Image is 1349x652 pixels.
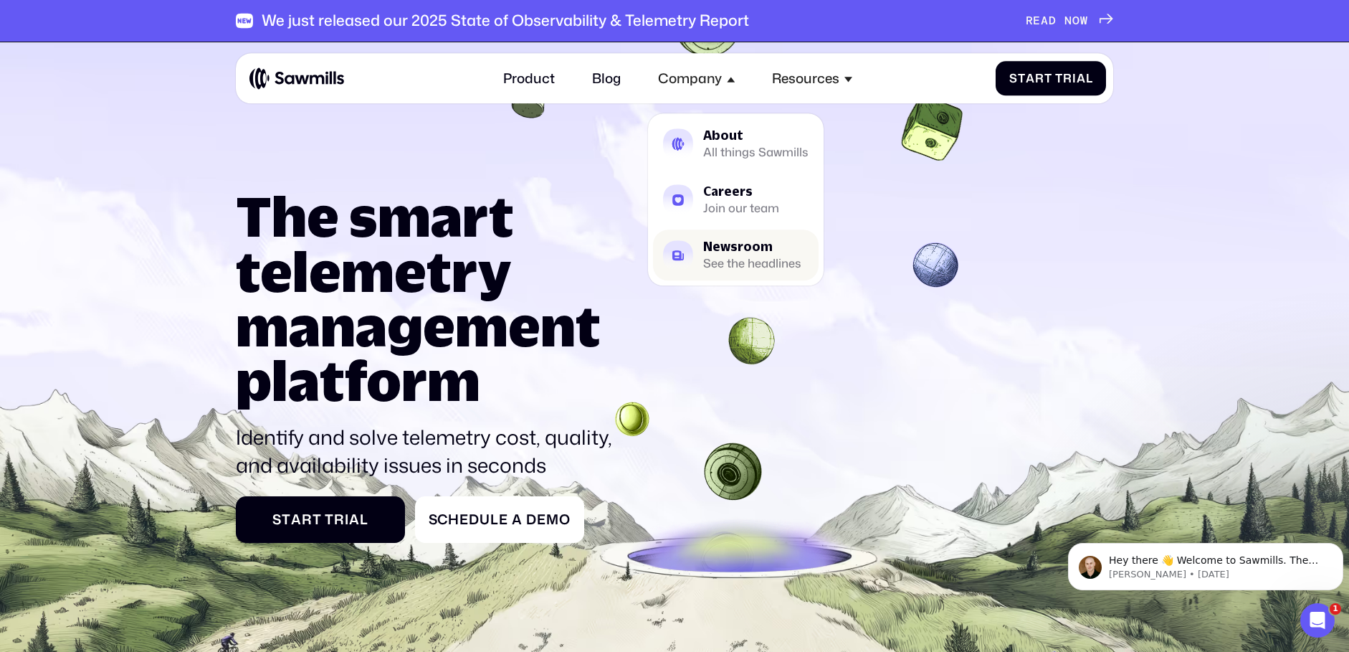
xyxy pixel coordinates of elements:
[493,60,565,97] a: Product
[1044,72,1052,86] span: t
[302,511,313,528] span: r
[47,42,256,110] span: Hey there 👋 Welcome to Sawmills. The smart telemetry management platform that solves cost, qualit...
[1080,14,1088,28] span: W
[1018,72,1026,86] span: t
[1055,72,1063,86] span: T
[437,511,448,528] span: c
[448,511,459,528] span: h
[762,60,863,97] div: Resources
[658,70,722,87] div: Company
[334,511,345,528] span: r
[499,511,508,528] span: e
[291,511,302,528] span: a
[703,259,801,270] div: See the headlines
[345,511,349,528] span: i
[429,511,438,528] span: S
[703,203,779,214] div: Join our team
[703,242,801,254] div: Newsroom
[236,189,627,407] h1: The smart telemetry management platform
[325,511,334,528] span: T
[1049,14,1057,28] span: D
[559,511,571,528] span: o
[1330,603,1341,615] span: 1
[360,511,368,528] span: l
[236,496,404,543] a: StartTrial
[996,62,1106,96] a: StartTrial
[546,511,559,528] span: m
[469,511,480,528] span: d
[703,147,809,158] div: All things Sawmills
[47,55,263,68] p: Message from Winston, sent 1d ago
[653,174,819,225] a: CareersJoin our team
[1086,72,1093,86] span: l
[349,511,360,528] span: a
[1041,14,1049,28] span: A
[1064,14,1072,28] span: N
[1026,14,1113,28] a: READNOW
[703,186,779,198] div: Careers
[236,423,627,480] p: Identify and solve telemetry cost, quality, and availability issues in seconds
[653,119,819,170] a: AboutAll things Sawmills
[1026,14,1034,28] span: R
[512,511,523,528] span: a
[262,11,749,29] div: We just released our 2025 State of Observability & Telemetry Report
[272,511,282,528] span: S
[1077,72,1086,86] span: a
[648,97,824,285] nav: Company
[1072,72,1077,86] span: i
[1026,72,1035,86] span: a
[648,60,745,97] div: Company
[490,511,499,528] span: l
[313,511,322,528] span: t
[582,60,631,97] a: Blog
[653,230,819,281] a: NewsroomSee the headlines
[282,511,291,528] span: t
[772,70,839,87] div: Resources
[480,511,490,528] span: u
[1035,72,1044,86] span: r
[1033,14,1041,28] span: E
[1063,72,1072,86] span: r
[1300,603,1335,638] iframe: Intercom live chat
[703,130,809,142] div: About
[459,511,469,528] span: e
[1062,513,1349,613] iframe: Intercom notifications message
[537,511,546,528] span: e
[1009,72,1018,86] span: S
[1072,14,1080,28] span: O
[526,511,537,528] span: D
[415,496,584,543] a: ScheduleaDemo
